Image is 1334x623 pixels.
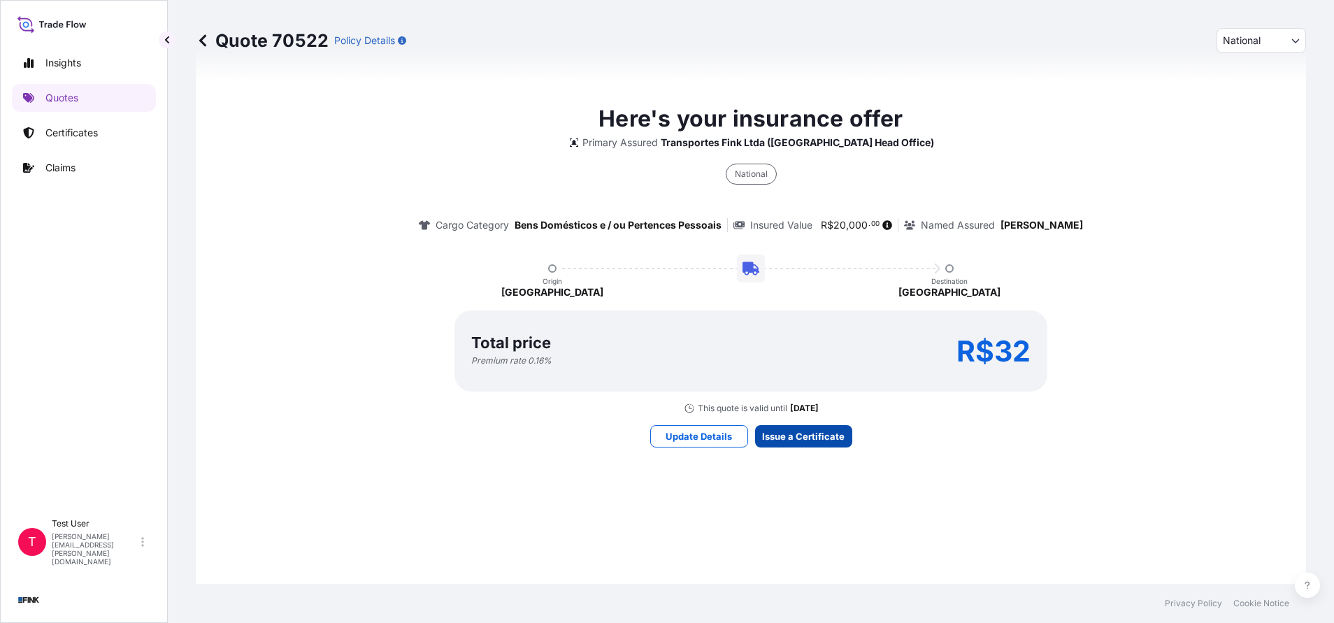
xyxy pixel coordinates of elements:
[471,336,551,350] p: Total price
[12,49,156,77] a: Insights
[1223,34,1261,48] span: National
[726,164,777,185] div: National
[334,34,395,48] p: Policy Details
[436,218,509,232] p: Cargo Category
[12,119,156,147] a: Certificates
[543,277,562,285] p: Origin
[28,535,36,549] span: T
[12,84,156,112] a: Quotes
[821,220,833,230] span: R$
[898,285,1000,299] p: [GEOGRAPHIC_DATA]
[471,355,552,366] p: Premium rate 0.16 %
[45,161,76,175] p: Claims
[582,136,658,150] p: Primary Assured
[45,91,78,105] p: Quotes
[666,429,732,443] p: Update Details
[871,222,880,227] span: 00
[833,220,846,230] span: 20
[921,218,995,232] p: Named Assured
[755,425,852,447] button: Issue a Certificate
[931,277,968,285] p: Destination
[956,340,1031,362] p: R$32
[661,136,934,150] p: Transportes Fink Ltda ([GEOGRAPHIC_DATA] Head Office)
[849,220,868,230] span: 000
[12,154,156,182] a: Claims
[52,532,138,566] p: [PERSON_NAME][EMAIL_ADDRESS][PERSON_NAME][DOMAIN_NAME]
[846,220,849,230] span: ,
[750,218,812,232] p: Insured Value
[515,218,722,232] p: Bens Domésticos e / ou Pertences Pessoais
[45,126,98,140] p: Certificates
[1165,598,1222,609] a: Privacy Policy
[598,102,903,136] p: Here's your insurance offer
[650,425,748,447] button: Update Details
[868,222,870,227] span: .
[698,403,787,414] p: This quote is valid until
[762,429,845,443] p: Issue a Certificate
[52,518,138,529] p: Test User
[790,403,819,414] p: [DATE]
[17,589,40,611] img: organization-logo
[45,56,81,70] p: Insights
[1217,28,1306,53] button: Policy Type
[196,29,329,52] p: Quote 70522
[1233,598,1289,609] a: Cookie Notice
[501,285,603,299] p: [GEOGRAPHIC_DATA]
[1000,218,1083,232] p: [PERSON_NAME]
